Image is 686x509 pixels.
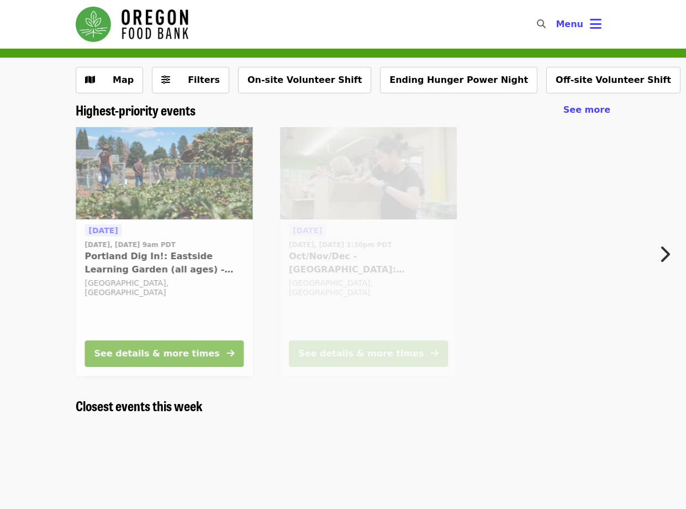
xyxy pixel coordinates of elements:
div: Highest-priority events [67,102,619,118]
i: search icon [537,19,546,29]
span: [DATE] [293,226,322,235]
span: Menu [556,19,583,29]
button: Show map view [76,67,143,93]
button: Toggle account menu [547,11,610,38]
button: Filters (0 selected) [152,67,229,93]
button: Ending Hunger Power Night [380,67,537,93]
i: bars icon [590,16,601,32]
a: Highest-priority events [76,102,196,118]
div: [GEOGRAPHIC_DATA], [GEOGRAPHIC_DATA] [289,279,448,297]
div: Closest events this week [67,398,619,414]
time: [DATE], [DATE] 1:30pm PDT [289,240,392,250]
img: Oregon Food Bank - Home [76,7,188,42]
div: [GEOGRAPHIC_DATA], [GEOGRAPHIC_DATA] [85,279,244,297]
span: Portland Dig In!: Eastside Learning Garden (all ages) - Aug/Sept/Oct [85,250,244,276]
span: [DATE] [88,226,118,235]
button: See details & more times [289,340,448,367]
a: See details for "Oct/Nov/Dec - Portland: Repack/Sort (age 8+)" [280,127,457,376]
a: See details for "Portland Dig In!: Eastside Learning Garden (all ages) - Aug/Sept/Oct" [76,127,252,376]
i: arrow-right icon [431,348,439,359]
a: Closest events this week [76,398,203,414]
span: Oct/Nov/Dec - [GEOGRAPHIC_DATA]: Repack/Sort (age [DEMOGRAPHIC_DATA]+) [289,250,448,276]
button: Off-site Volunteer Shift [546,67,680,93]
i: map icon [85,75,95,85]
img: Portland Dig In!: Eastside Learning Garden (all ages) - Aug/Sept/Oct organized by Oregon Food Bank [76,127,252,220]
button: On-site Volunteer Shift [238,67,371,93]
span: Map [113,75,134,85]
i: sliders-h icon [161,75,170,85]
input: Search [552,11,561,38]
i: chevron-right icon [659,244,670,265]
span: See more [563,104,610,115]
a: See more [563,103,610,117]
time: [DATE], [DATE] 9am PDT [85,240,175,250]
div: See details & more times [298,347,424,360]
button: Next item [650,239,686,270]
div: See details & more times [94,347,219,360]
i: arrow-right icon [226,348,234,359]
span: Highest-priority events [76,100,196,119]
img: Oct/Nov/Dec - Portland: Repack/Sort (age 8+) organized by Oregon Food Bank [280,127,457,220]
span: Filters [188,75,220,85]
button: See details & more times [85,340,244,367]
span: Closest events this week [76,396,203,415]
